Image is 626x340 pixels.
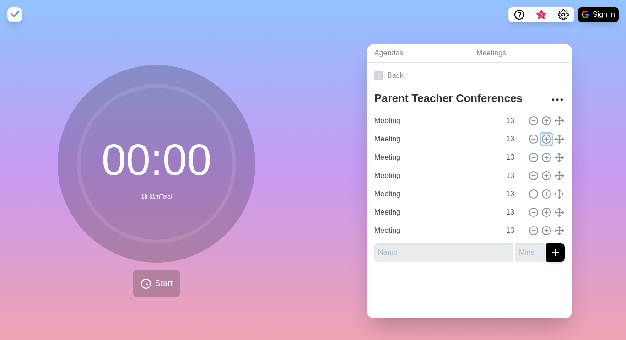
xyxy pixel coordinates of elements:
[502,130,524,148] input: Mins
[371,185,501,203] input: Name
[367,63,572,88] a: Back
[371,148,501,167] input: Name
[7,7,22,22] img: timeblocks logo
[371,221,501,240] input: Name
[469,44,572,63] a: Meetings
[508,7,530,22] button: Help
[502,112,524,130] input: Mins
[371,130,501,148] input: Name
[367,44,469,63] a: Agendas
[502,167,524,185] input: Mins
[578,7,619,22] button: Sign in
[371,112,501,130] input: Name
[538,11,545,19] span: 3
[552,7,574,22] button: Settings
[371,203,501,221] input: Name
[502,203,524,221] input: Mins
[515,243,545,262] input: Mins
[374,243,513,262] input: Name
[371,167,501,185] input: Name
[155,277,173,290] span: Start
[502,221,524,240] input: Mins
[133,270,180,297] button: Start
[548,91,567,109] button: More
[502,185,524,203] input: Mins
[502,148,524,167] input: Mins
[582,11,589,18] img: google logo
[530,7,552,22] button: What’s new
